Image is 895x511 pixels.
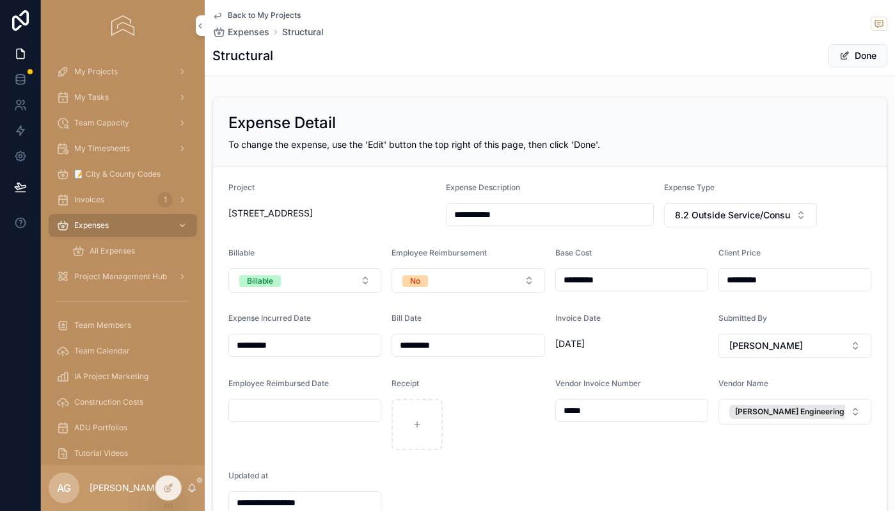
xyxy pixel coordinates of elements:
[74,397,143,407] span: Construction Costs
[212,10,301,20] a: Back to My Projects
[718,248,761,257] span: Client Price
[74,423,127,433] span: ADU Portfolios
[49,86,197,109] a: My Tasks
[74,346,130,356] span: Team Calendar
[49,111,197,134] a: Team Capacity
[392,248,487,257] span: Employee Reimbursement
[74,195,104,205] span: Invoices
[228,207,313,220] span: [STREET_ADDRESS]
[74,448,128,458] span: Tutorial Videos
[228,471,268,480] span: Updated at
[49,188,197,211] a: Invoices1
[74,272,167,282] span: Project Management Hub
[157,192,173,207] div: 1
[90,482,163,494] p: [PERSON_NAME]
[228,10,301,20] span: Back to My Projects
[718,399,871,425] button: Select Button
[49,314,197,337] a: Team Members
[228,248,255,257] span: Billable
[228,26,269,38] span: Expenses
[49,365,197,388] a: IA Project Marketing
[212,47,273,65] h1: Structural
[49,442,197,465] a: Tutorial Videos
[718,378,768,388] span: Vendor Name
[228,313,311,323] span: Expense Incurred Date
[228,182,255,192] span: Project
[49,391,197,414] a: Construction Costs
[74,371,148,382] span: IA Project Marketing
[74,220,109,231] span: Expenses
[247,275,273,287] div: Billable
[392,268,544,293] button: Select Button
[228,113,336,133] h2: Expense Detail
[74,118,129,128] span: Team Capacity
[410,275,420,287] div: No
[228,268,381,293] button: Select Button
[555,248,592,257] span: Base Cost
[74,92,109,102] span: My Tasks
[664,182,715,192] span: Expense Type
[392,313,422,323] span: Bill Date
[718,334,871,358] button: Select Button
[446,182,520,192] span: Expense Description
[74,169,161,179] span: 📝 City & County Codes
[49,137,197,160] a: My Timesheets
[49,265,197,288] a: Project Management Hub
[555,313,601,323] span: Invoice Date
[74,67,118,77] span: My Projects
[41,51,205,465] div: scrollable content
[49,60,197,83] a: My Projects
[90,246,135,256] span: All Expenses
[664,203,817,227] button: Select Button
[212,26,269,38] a: Expenses
[555,378,641,388] span: Vendor Invoice Number
[675,209,791,222] span: 8.2 Outside Service/Consultation - Engineering
[555,337,708,350] span: [DATE]
[49,163,197,186] a: 📝 City & County Codes
[392,378,419,388] span: Receipt
[49,214,197,237] a: Expenses
[49,416,197,439] a: ADU Portfolios
[64,239,197,263] a: All Expenses
[228,378,329,388] span: Employee Reimbursed Date
[718,313,767,323] span: Submitted By
[282,26,324,38] a: Structural
[49,339,197,362] a: Team Calendar
[74,143,130,154] span: My Timesheets
[74,320,131,330] span: Team Members
[729,339,803,352] span: [PERSON_NAME]
[828,44,887,67] button: Done
[57,480,71,496] span: AG
[228,139,600,150] span: To change the expense, use the 'Edit' button the top right of this page, then click 'Done'.
[111,15,134,36] img: App logo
